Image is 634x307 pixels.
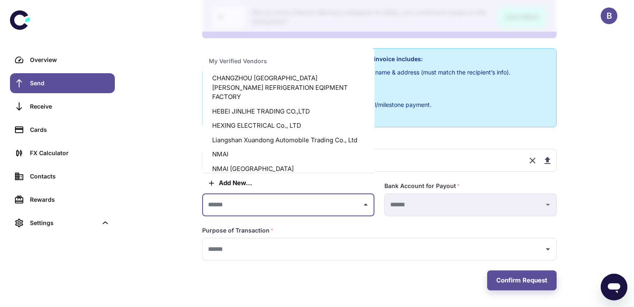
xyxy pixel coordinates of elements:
[202,147,374,162] li: NMAI
[202,162,374,176] li: NMAI [GEOGRAPHIC_DATA]
[30,195,110,204] div: Rewards
[202,119,374,133] li: HEXING ELECTRICAL Co., LTD
[202,173,374,193] button: Add new...
[10,120,115,140] a: Cards
[360,199,371,210] button: Close
[30,55,110,64] div: Overview
[542,243,554,255] button: Open
[30,172,110,181] div: Contacts
[30,79,110,88] div: Send
[10,143,115,163] a: FX Calculator
[10,166,115,186] a: Contacts
[30,125,110,134] div: Cards
[487,270,557,290] button: Confirm Request
[202,71,374,104] li: CHANGZHOU [GEOGRAPHIC_DATA][PERSON_NAME] REFRIGERATION EQIPMENT FACTORY
[30,149,110,158] div: FX Calculator
[10,97,115,116] a: Receive
[10,50,115,70] a: Overview
[202,226,274,235] label: Purpose of Transaction
[202,133,374,148] li: Liangshan Xuandong Automobile Trading Co., Ltd
[30,218,97,228] div: Settings
[10,213,115,233] div: Settings
[202,104,374,119] li: HEBEI JINLIHE TRADING CO.,LTD
[601,7,617,24] button: B
[30,102,110,111] div: Receive
[10,73,115,93] a: Send
[601,274,627,300] iframe: Button to launch messaging window
[384,182,460,190] label: Bank Account for Payout
[202,51,374,71] div: My Verified Vendors
[10,190,115,210] a: Rewards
